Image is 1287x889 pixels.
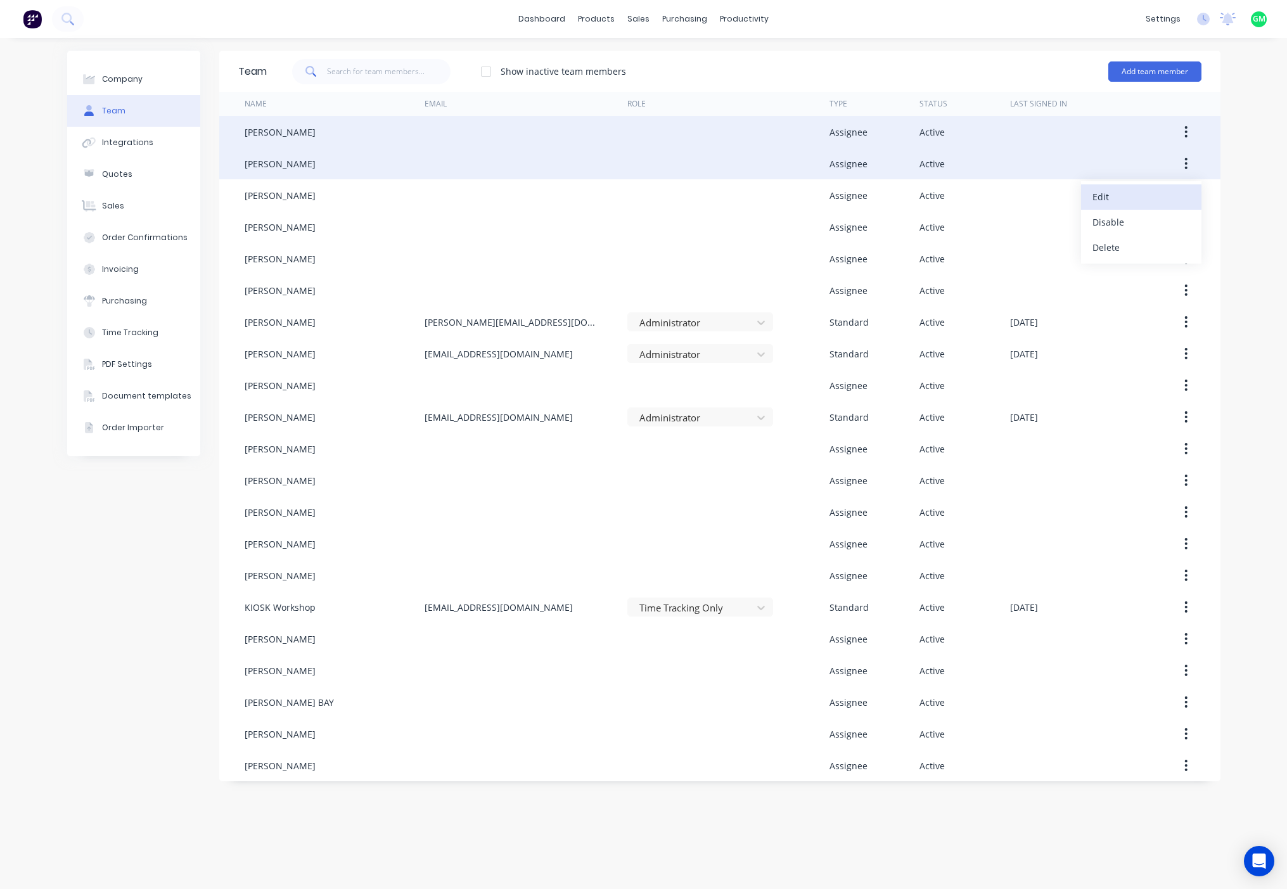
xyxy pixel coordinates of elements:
div: [PERSON_NAME] [245,221,316,234]
div: Assignee [829,537,868,551]
div: KIOSK Workshop [245,601,316,614]
div: [PERSON_NAME] [245,632,316,646]
div: Active [919,347,945,361]
div: Assignee [829,664,868,677]
div: [PERSON_NAME] [245,569,316,582]
div: settings [1139,10,1187,29]
div: products [572,10,621,29]
a: dashboard [512,10,572,29]
div: Disable [1092,213,1190,231]
button: PDF Settings [67,349,200,380]
div: Last signed in [1010,98,1067,110]
div: Open Intercom Messenger [1244,846,1274,876]
div: Active [919,157,945,170]
div: Time Tracking [102,327,158,338]
div: [PERSON_NAME] [245,347,316,361]
div: Assignee [829,506,868,519]
div: Active [919,727,945,741]
div: Order Confirmations [102,232,188,243]
div: Assignee [829,442,868,456]
div: Assignee [829,727,868,741]
div: Standard [829,347,869,361]
span: GM [1253,13,1265,25]
button: Team [67,95,200,127]
button: Company [67,63,200,95]
div: Assignee [829,125,868,139]
div: Active [919,284,945,297]
div: [EMAIL_ADDRESS][DOMAIN_NAME] [425,601,573,614]
div: [DATE] [1010,601,1038,614]
div: Active [919,759,945,772]
div: PDF Settings [102,359,152,370]
div: Email [425,98,447,110]
button: Add team member [1108,61,1201,82]
button: Purchasing [67,285,200,317]
div: Assignee [829,157,868,170]
div: Sales [102,200,124,212]
div: [DATE] [1010,347,1038,361]
div: [PERSON_NAME] [245,537,316,551]
div: Assignee [829,284,868,297]
div: Assignee [829,759,868,772]
div: Active [919,664,945,677]
div: [PERSON_NAME][EMAIL_ADDRESS][DOMAIN_NAME] [425,316,602,329]
div: [PERSON_NAME] [245,442,316,456]
div: Active [919,316,945,329]
button: Order Confirmations [67,222,200,253]
div: sales [621,10,656,29]
div: Active [919,125,945,139]
img: Factory [23,10,42,29]
div: Assignee [829,569,868,582]
div: Active [919,569,945,582]
div: [EMAIL_ADDRESS][DOMAIN_NAME] [425,347,573,361]
input: Search for team members... [327,59,451,84]
div: Type [829,98,847,110]
div: [PERSON_NAME] [245,316,316,329]
div: [PERSON_NAME] [245,189,316,202]
button: Integrations [67,127,200,158]
div: Active [919,632,945,646]
div: Document templates [102,390,191,402]
div: Active [919,221,945,234]
div: Team [238,64,267,79]
button: Sales [67,190,200,222]
button: Document templates [67,380,200,412]
div: [PERSON_NAME] [245,506,316,519]
div: Assignee [829,221,868,234]
div: Assignee [829,379,868,392]
div: purchasing [656,10,714,29]
button: Order Importer [67,412,200,444]
div: Purchasing [102,295,147,307]
div: [DATE] [1010,316,1038,329]
div: Standard [829,601,869,614]
div: [PERSON_NAME] [245,759,316,772]
div: Edit [1092,188,1190,206]
div: [PERSON_NAME] [245,727,316,741]
div: Active [919,411,945,424]
div: Invoicing [102,264,139,275]
div: Active [919,506,945,519]
div: Team [102,105,125,117]
div: Standard [829,316,869,329]
div: Assignee [829,632,868,646]
div: productivity [714,10,775,29]
div: [PERSON_NAME] [245,664,316,677]
div: [PERSON_NAME] [245,284,316,297]
div: Active [919,601,945,614]
div: Assignee [829,252,868,265]
div: Active [919,696,945,709]
div: Role [627,98,646,110]
div: Active [919,442,945,456]
div: Active [919,474,945,487]
div: Assignee [829,696,868,709]
div: Quotes [102,169,132,180]
div: [EMAIL_ADDRESS][DOMAIN_NAME] [425,411,573,424]
div: Active [919,252,945,265]
div: Active [919,379,945,392]
div: Order Importer [102,422,164,433]
div: Assignee [829,474,868,487]
div: [PERSON_NAME] [245,157,316,170]
div: Delete [1092,238,1190,257]
div: Show inactive team members [501,65,626,78]
div: Active [919,537,945,551]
